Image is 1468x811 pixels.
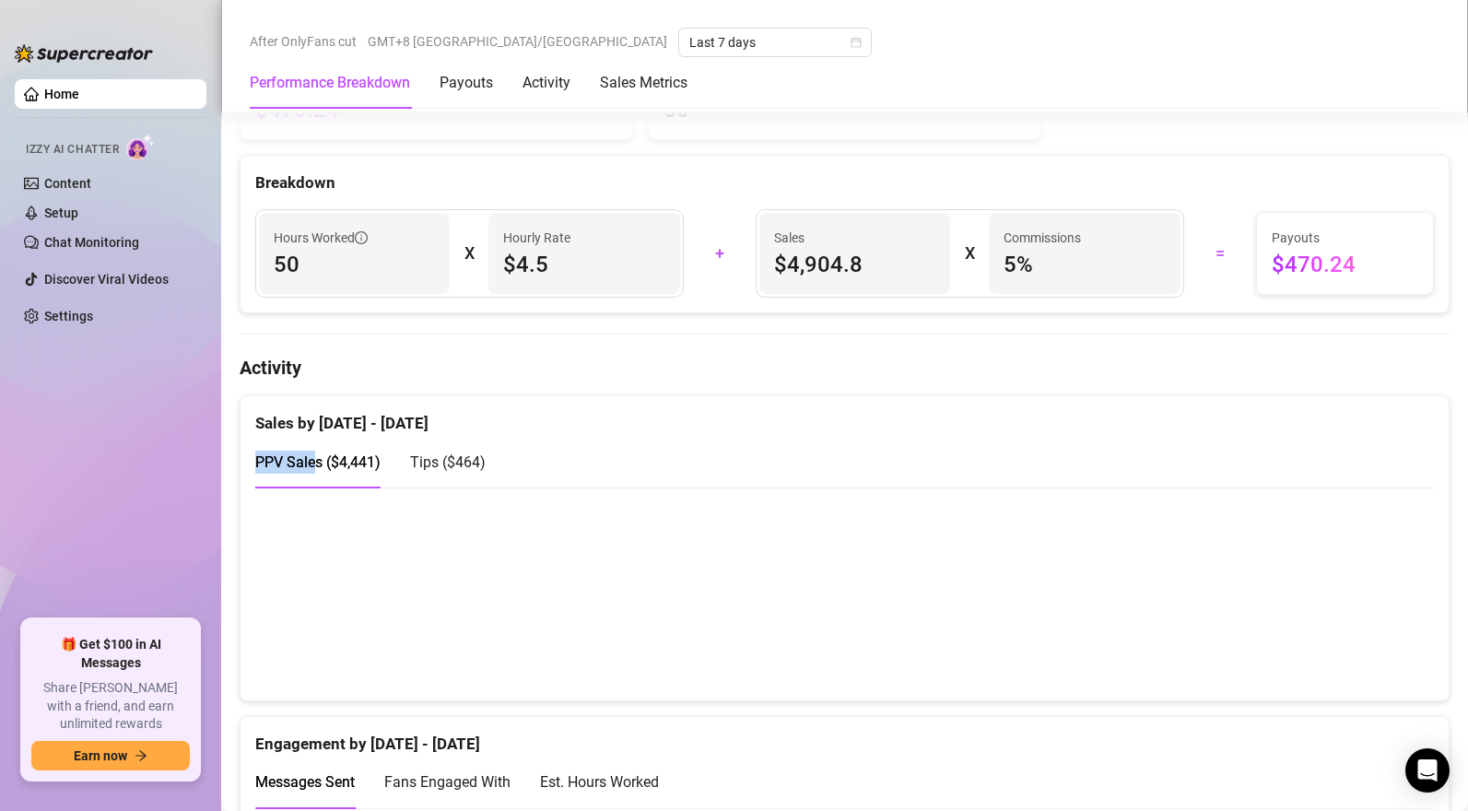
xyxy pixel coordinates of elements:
a: Setup [44,206,78,220]
div: Performance Breakdown [250,72,410,94]
span: After OnlyFans cut [250,28,357,55]
span: calendar [851,37,862,48]
a: Discover Viral Videos [44,272,169,287]
a: Home [44,87,79,101]
button: Earn nowarrow-right [31,741,190,770]
div: Activity [523,72,570,94]
a: Settings [44,309,93,323]
span: Share [PERSON_NAME] with a friend, and earn unlimited rewards [31,679,190,734]
span: Payouts [1272,228,1418,248]
span: Earn now [74,748,127,763]
span: 🎁 Get $100 in AI Messages [31,636,190,672]
div: X [965,239,974,268]
img: logo-BBDzfeDw.svg [15,44,153,63]
div: Breakdown [255,170,1434,195]
div: Open Intercom Messenger [1405,748,1450,793]
div: Est. Hours Worked [540,770,659,793]
article: Hourly Rate [503,228,570,248]
div: + [695,239,745,268]
span: Tips ( $464 ) [410,453,486,471]
a: Chat Monitoring [44,235,139,250]
span: $4.5 [503,250,664,279]
span: 50 [274,250,435,279]
div: Engagement by [DATE] - [DATE] [255,717,1434,757]
h4: Activity [240,355,1450,381]
a: Content [44,176,91,191]
span: Hours Worked [274,228,368,248]
span: Last 7 days [689,29,861,56]
span: $4,904.8 [774,250,935,279]
span: PPV Sales ( $4,441 ) [255,453,381,471]
div: Payouts [440,72,493,94]
span: Messages Sent [255,773,355,791]
span: Sales [774,228,935,248]
span: $470.24 [1272,250,1418,279]
span: info-circle [355,231,368,244]
img: AI Chatter [126,134,155,160]
span: Izzy AI Chatter [26,141,119,159]
span: arrow-right [135,749,147,762]
article: Commissions [1004,228,1081,248]
span: GMT+8 [GEOGRAPHIC_DATA]/[GEOGRAPHIC_DATA] [368,28,667,55]
div: Sales by [DATE] - [DATE] [255,396,1434,436]
div: = [1195,239,1245,268]
div: Sales Metrics [600,72,687,94]
span: 5 % [1004,250,1165,279]
div: X [464,239,474,268]
span: Fans Engaged With [384,773,511,791]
